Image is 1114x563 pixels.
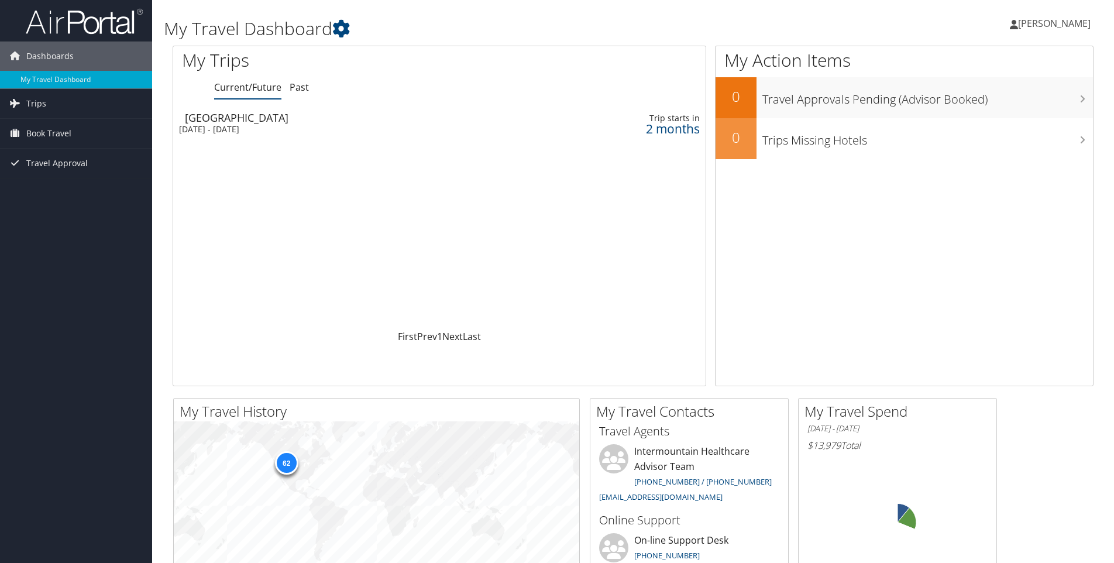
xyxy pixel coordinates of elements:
[26,89,46,118] span: Trips
[185,112,508,123] div: [GEOGRAPHIC_DATA]
[599,492,723,502] a: [EMAIL_ADDRESS][DOMAIN_NAME]
[463,330,481,343] a: Last
[442,330,463,343] a: Next
[398,330,417,343] a: First
[593,444,785,507] li: Intermountain Healthcare Advisor Team
[807,439,841,452] span: $13,979
[437,330,442,343] a: 1
[807,439,988,452] h6: Total
[716,48,1093,73] h1: My Action Items
[26,119,71,148] span: Book Travel
[290,81,309,94] a: Past
[599,423,779,440] h3: Travel Agents
[571,123,700,134] div: 2 months
[804,401,996,421] h2: My Travel Spend
[634,476,772,487] a: [PHONE_NUMBER] / [PHONE_NUMBER]
[571,113,700,123] div: Trip starts in
[417,330,437,343] a: Prev
[716,118,1093,159] a: 0Trips Missing Hotels
[716,128,757,147] h2: 0
[762,85,1093,108] h3: Travel Approvals Pending (Advisor Booked)
[179,124,503,135] div: [DATE] - [DATE]
[599,512,779,528] h3: Online Support
[716,77,1093,118] a: 0Travel Approvals Pending (Advisor Booked)
[26,42,74,71] span: Dashboards
[180,401,579,421] h2: My Travel History
[1010,6,1102,41] a: [PERSON_NAME]
[26,8,143,35] img: airportal-logo.png
[26,149,88,178] span: Travel Approval
[274,451,298,474] div: 62
[182,48,475,73] h1: My Trips
[634,550,700,561] a: [PHONE_NUMBER]
[164,16,789,41] h1: My Travel Dashboard
[214,81,281,94] a: Current/Future
[716,87,757,107] h2: 0
[596,401,788,421] h2: My Travel Contacts
[1018,17,1091,30] span: [PERSON_NAME]
[807,423,988,434] h6: [DATE] - [DATE]
[762,126,1093,149] h3: Trips Missing Hotels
